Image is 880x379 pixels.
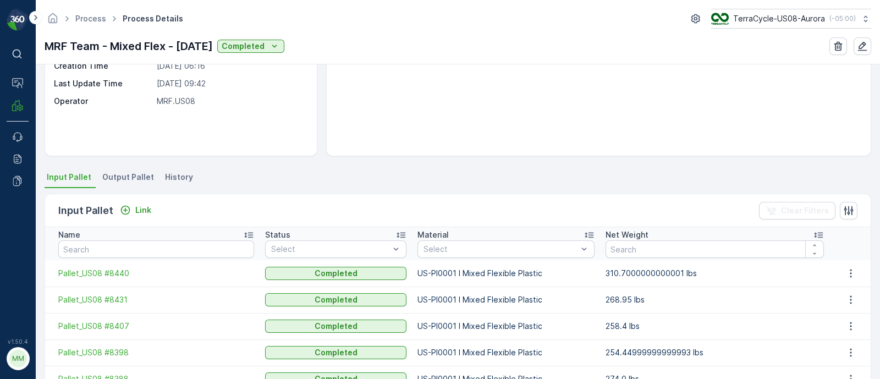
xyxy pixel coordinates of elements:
[606,229,648,240] p: Net Weight
[417,347,595,358] p: US-PI0001 I Mixed Flexible Plastic
[47,17,59,26] a: Homepage
[165,172,193,183] span: History
[217,40,284,53] button: Completed
[47,172,91,183] span: Input Pallet
[58,268,254,279] a: Pallet_US08 #8440
[58,321,254,332] a: Pallet_US08 #8407
[265,293,406,306] button: Completed
[7,338,29,345] span: v 1.50.4
[116,204,156,217] button: Link
[58,294,254,305] a: Pallet_US08 #8431
[733,13,825,24] p: TerraCycle-US08-Aurora
[271,244,389,255] p: Select
[315,294,358,305] p: Completed
[54,96,152,107] p: Operator
[102,172,154,183] span: Output Pallet
[265,267,406,280] button: Completed
[315,268,358,279] p: Completed
[417,321,595,332] p: US-PI0001 I Mixed Flexible Plastic
[606,268,824,279] p: 310.7000000000001 lbs
[7,347,29,370] button: MM
[829,14,856,23] p: ( -05:00 )
[265,346,406,359] button: Completed
[265,229,290,240] p: Status
[135,205,151,216] p: Link
[58,229,80,240] p: Name
[54,78,152,89] p: Last Update Time
[9,350,27,367] div: MM
[45,38,213,54] p: MRF Team - Mixed Flex - [DATE]
[424,244,577,255] p: Select
[759,202,835,219] button: Clear Filters
[75,14,106,23] a: Process
[711,13,729,25] img: image_ci7OI47.png
[606,347,824,358] p: 254.44999999999993 lbs
[315,321,358,332] p: Completed
[417,229,449,240] p: Material
[315,347,358,358] p: Completed
[54,61,152,72] p: Creation Time
[606,240,824,258] input: Search
[7,9,29,31] img: logo
[58,347,254,358] a: Pallet_US08 #8398
[265,320,406,333] button: Completed
[157,61,305,72] p: [DATE] 06:16
[606,294,824,305] p: 268.95 lbs
[711,9,871,29] button: TerraCycle-US08-Aurora(-05:00)
[781,205,829,216] p: Clear Filters
[417,268,595,279] p: US-PI0001 I Mixed Flexible Plastic
[222,41,265,52] p: Completed
[58,240,254,258] input: Search
[606,321,824,332] p: 258.4 lbs
[120,13,185,24] span: Process Details
[417,294,595,305] p: US-PI0001 I Mixed Flexible Plastic
[157,96,305,107] p: MRF.US08
[157,78,305,89] p: [DATE] 09:42
[58,203,113,218] p: Input Pallet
